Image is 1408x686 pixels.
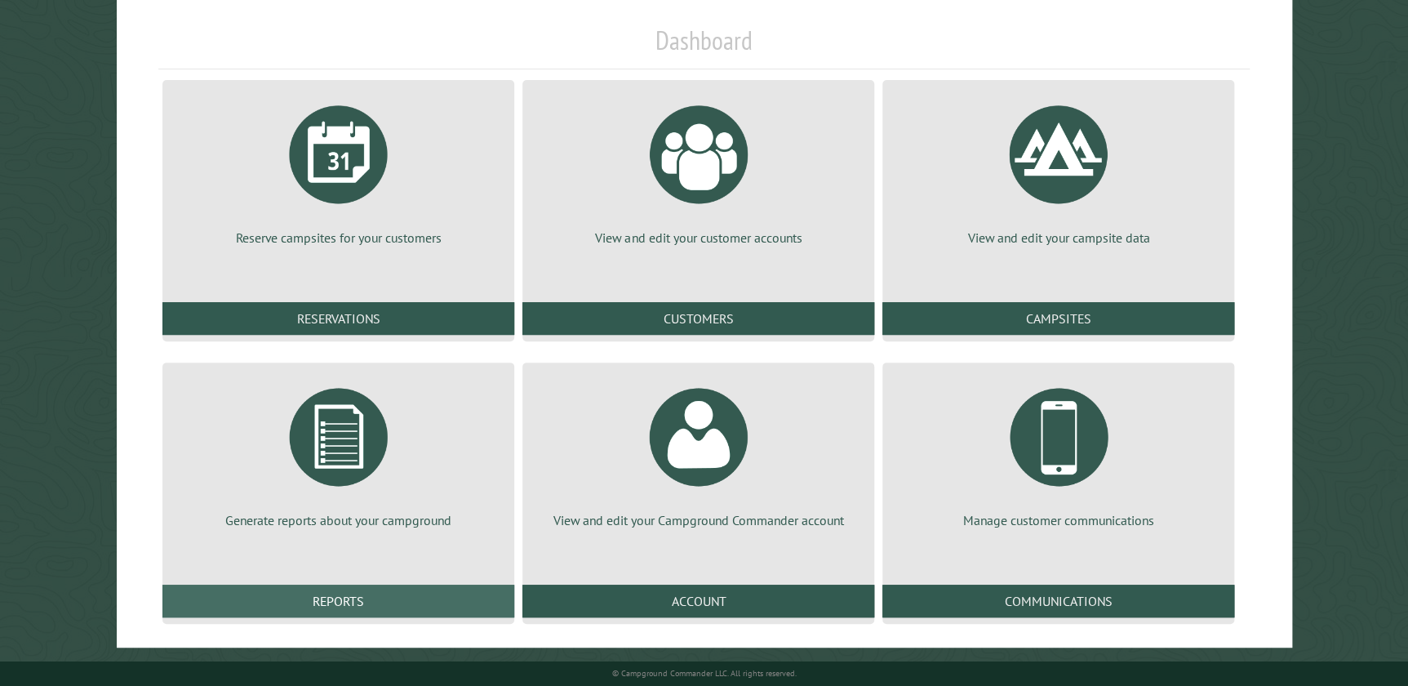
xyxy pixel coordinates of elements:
[542,511,855,529] p: View and edit your Campground Commander account
[182,376,495,529] a: Generate reports about your campground
[612,668,797,679] small: © Campground Commander LLC. All rights reserved.
[162,302,514,335] a: Reservations
[542,93,855,247] a: View and edit your customer accounts
[522,302,874,335] a: Customers
[182,229,495,247] p: Reserve campsites for your customers
[882,585,1234,617] a: Communications
[182,93,495,247] a: Reserve campsites for your customers
[902,511,1215,529] p: Manage customer communications
[542,229,855,247] p: View and edit your customer accounts
[902,93,1215,247] a: View and edit your campsite data
[902,376,1215,529] a: Manage customer communications
[882,302,1234,335] a: Campsites
[542,376,855,529] a: View and edit your Campground Commander account
[902,229,1215,247] p: View and edit your campsite data
[522,585,874,617] a: Account
[162,585,514,617] a: Reports
[182,511,495,529] p: Generate reports about your campground
[158,24,1250,69] h1: Dashboard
